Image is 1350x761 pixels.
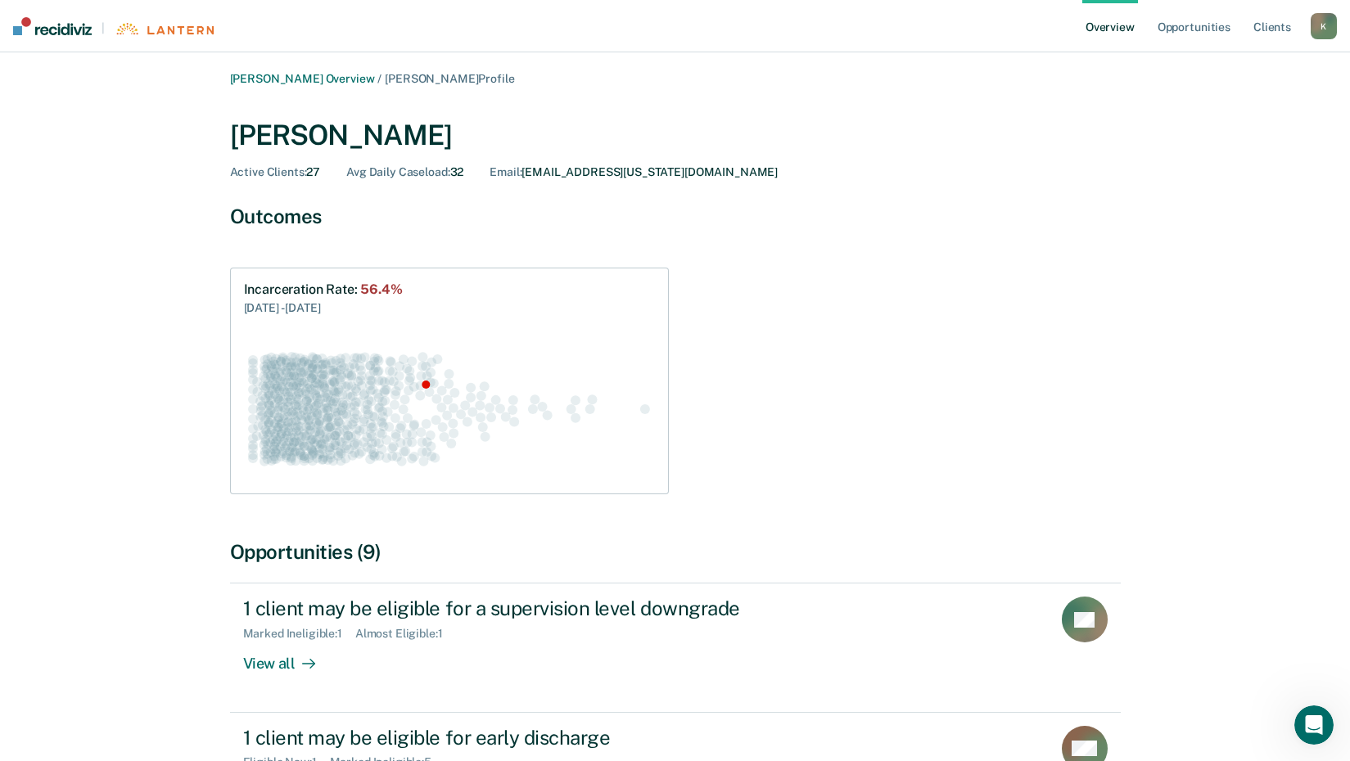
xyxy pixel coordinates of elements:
[230,205,1121,228] div: Outcomes
[244,281,403,297] div: Incarceration Rate :
[346,165,449,178] span: Avg Daily Caseload :
[230,72,375,85] a: [PERSON_NAME] Overview
[115,23,214,35] img: Lantern
[230,119,1121,152] div: [PERSON_NAME]
[1294,705,1334,745] iframe: Intercom live chat
[243,597,818,620] div: 1 client may be eligible for a supervision level downgrade
[230,268,669,493] a: Incarceration Rate:56.4%[DATE] - [DATE]Swarm plot of all incarceration rates in the state for ALL...
[490,165,521,178] span: Email :
[355,627,456,641] div: Almost Eligible : 1
[360,281,402,297] span: 56.4%
[13,17,214,35] a: |
[244,297,403,317] div: [DATE] - [DATE]
[244,336,655,480] div: Swarm plot of all incarceration rates in the state for ALL caseloads, highlighting values of 56.4...
[1311,13,1337,39] button: K
[385,72,514,85] span: [PERSON_NAME] Profile
[230,583,1121,712] a: 1 client may be eligible for a supervision level downgradeMarked Ineligible:1Almost Eligible:1Vie...
[243,627,355,641] div: Marked Ineligible : 1
[92,21,115,35] span: |
[230,165,307,178] span: Active Clients :
[243,641,335,673] div: View all
[243,726,818,750] div: 1 client may be eligible for early discharge
[13,17,92,35] img: Recidiviz
[230,165,321,179] div: 27
[374,72,385,85] span: /
[490,165,778,179] div: [EMAIL_ADDRESS][US_STATE][DOMAIN_NAME]
[346,165,463,179] div: 32
[230,540,1121,564] div: Opportunities (9)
